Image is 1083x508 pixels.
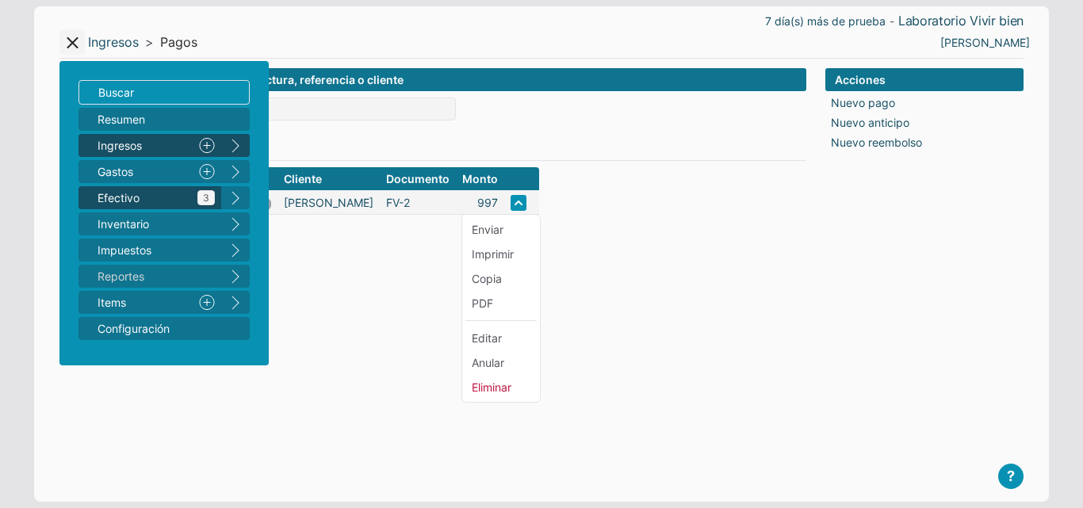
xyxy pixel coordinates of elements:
[456,167,504,190] th: Monto
[386,194,410,211] a: FV-2
[78,108,250,131] a: Resumen
[193,291,221,314] a: Nuevo
[898,13,1024,29] a: Laboratorio Vivir bien
[221,212,250,235] button: right
[98,294,186,311] span: Items
[825,68,1024,91] div: Acciones
[221,265,250,288] button: right
[59,68,806,91] div: Encuentra un pago ingresando su factura, referencia o cliente
[465,327,537,349] li: Editar
[221,239,250,262] button: right
[98,189,215,206] span: Efectivo
[465,267,537,290] li: Copia
[765,13,886,29] a: 7 día(s) más de prueba
[221,160,250,183] button: right
[277,167,380,190] th: Cliente
[160,34,197,51] span: Pagos
[193,160,221,183] a: Nuevo
[465,351,537,374] li: Anular
[465,218,537,241] li: Enviar
[380,167,456,190] th: Documento
[284,194,373,211] a: [PERSON_NAME]
[78,265,221,288] a: Reportes
[221,134,250,157] button: right
[831,94,895,111] a: Nuevo pago
[78,239,221,262] a: Impuestos
[98,320,215,337] span: Configuración
[831,134,922,151] a: Nuevo reembolso
[193,134,221,157] a: Nuevo
[78,291,193,314] a: Items
[98,242,215,258] span: Impuestos
[98,163,186,180] span: Gastos
[78,80,250,105] input: Buscar
[59,127,806,154] div: Pagos:
[98,111,215,128] span: Resumen
[831,114,909,131] a: Nuevo anticipo
[78,317,250,340] a: Configuración
[78,212,221,235] a: Inventario
[477,194,498,211] a: 997
[197,190,215,205] i: 3
[145,34,154,51] span: >
[221,291,250,314] button: right
[98,216,215,232] span: Inventario
[78,160,193,183] a: Gastos
[88,34,139,51] a: Ingresos
[78,134,193,157] a: Ingresos
[465,292,537,315] li: PDF
[465,376,537,399] li: Eliminar
[59,29,85,55] button: Menu
[940,34,1030,51] a: Omar Valdiva
[221,186,250,209] button: right
[998,464,1024,489] button: ?
[465,243,537,265] li: Imprimir
[78,186,221,209] a: Efectivo3
[98,137,186,154] span: Ingresos
[890,17,894,26] span: -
